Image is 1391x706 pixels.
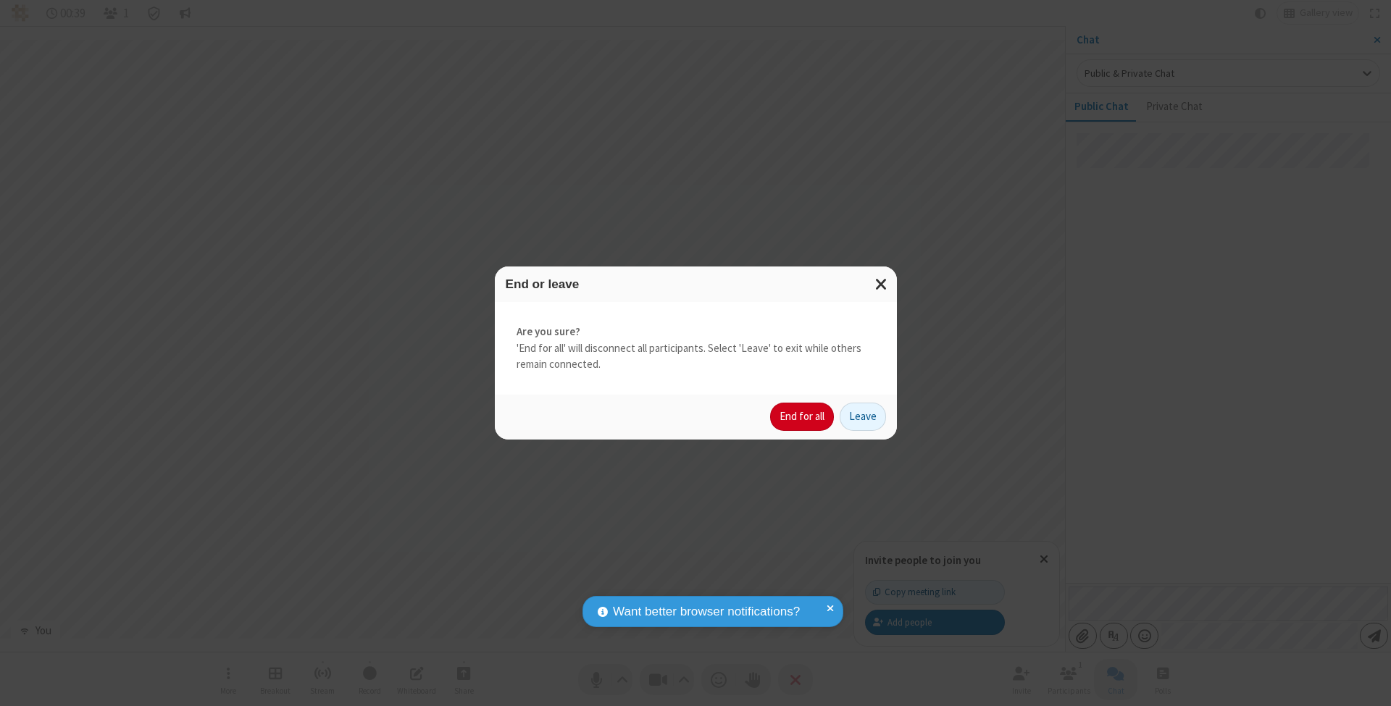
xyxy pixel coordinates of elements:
[495,302,897,395] div: 'End for all' will disconnect all participants. Select 'Leave' to exit while others remain connec...
[613,602,800,621] span: Want better browser notifications?
[517,324,875,340] strong: Are you sure?
[506,277,886,291] h3: End or leave
[770,403,834,432] button: End for all
[840,403,886,432] button: Leave
[866,266,897,302] button: Close modal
